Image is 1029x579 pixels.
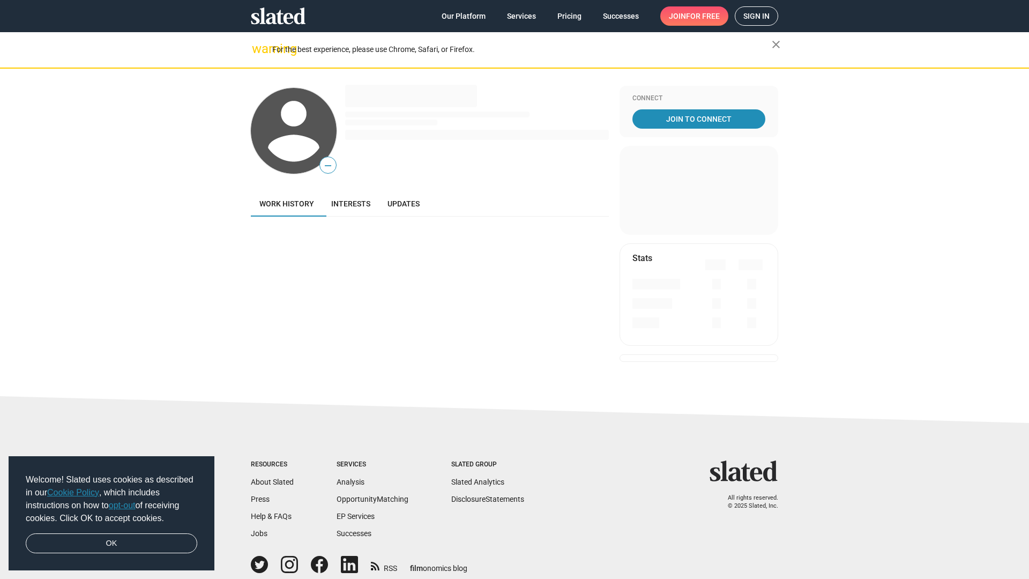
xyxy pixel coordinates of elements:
[632,94,765,103] div: Connect
[717,494,778,510] p: All rights reserved. © 2025 Slated, Inc.
[735,6,778,26] a: Sign in
[26,473,197,525] span: Welcome! Slated uses cookies as described in our , which includes instructions on how to of recei...
[259,199,314,208] span: Work history
[252,42,265,55] mat-icon: warning
[632,109,765,129] a: Join To Connect
[632,253,652,264] mat-card-title: Stats
[669,6,720,26] span: Join
[379,191,428,217] a: Updates
[387,199,420,208] span: Updates
[686,6,720,26] span: for free
[337,512,375,521] a: EP Services
[9,456,214,571] div: cookieconsent
[410,555,467,574] a: filmonomics blog
[660,6,728,26] a: Joinfor free
[371,557,397,574] a: RSS
[47,488,99,497] a: Cookie Policy
[251,191,323,217] a: Work history
[251,478,294,486] a: About Slated
[635,109,763,129] span: Join To Connect
[451,478,504,486] a: Slated Analytics
[594,6,647,26] a: Successes
[442,6,486,26] span: Our Platform
[451,495,524,503] a: DisclosureStatements
[26,533,197,554] a: dismiss cookie message
[507,6,536,26] span: Services
[251,461,294,469] div: Resources
[433,6,494,26] a: Our Platform
[549,6,590,26] a: Pricing
[498,6,545,26] a: Services
[331,199,370,208] span: Interests
[251,529,267,538] a: Jobs
[320,159,336,173] span: —
[410,564,423,573] span: film
[272,42,772,57] div: For the best experience, please use Chrome, Safari, or Firefox.
[337,461,408,469] div: Services
[109,501,136,510] a: opt-out
[337,495,408,503] a: OpportunityMatching
[251,512,292,521] a: Help & FAQs
[337,478,364,486] a: Analysis
[743,7,770,25] span: Sign in
[451,461,524,469] div: Slated Group
[770,38,782,51] mat-icon: close
[557,6,581,26] span: Pricing
[251,495,270,503] a: Press
[323,191,379,217] a: Interests
[603,6,639,26] span: Successes
[337,529,371,538] a: Successes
